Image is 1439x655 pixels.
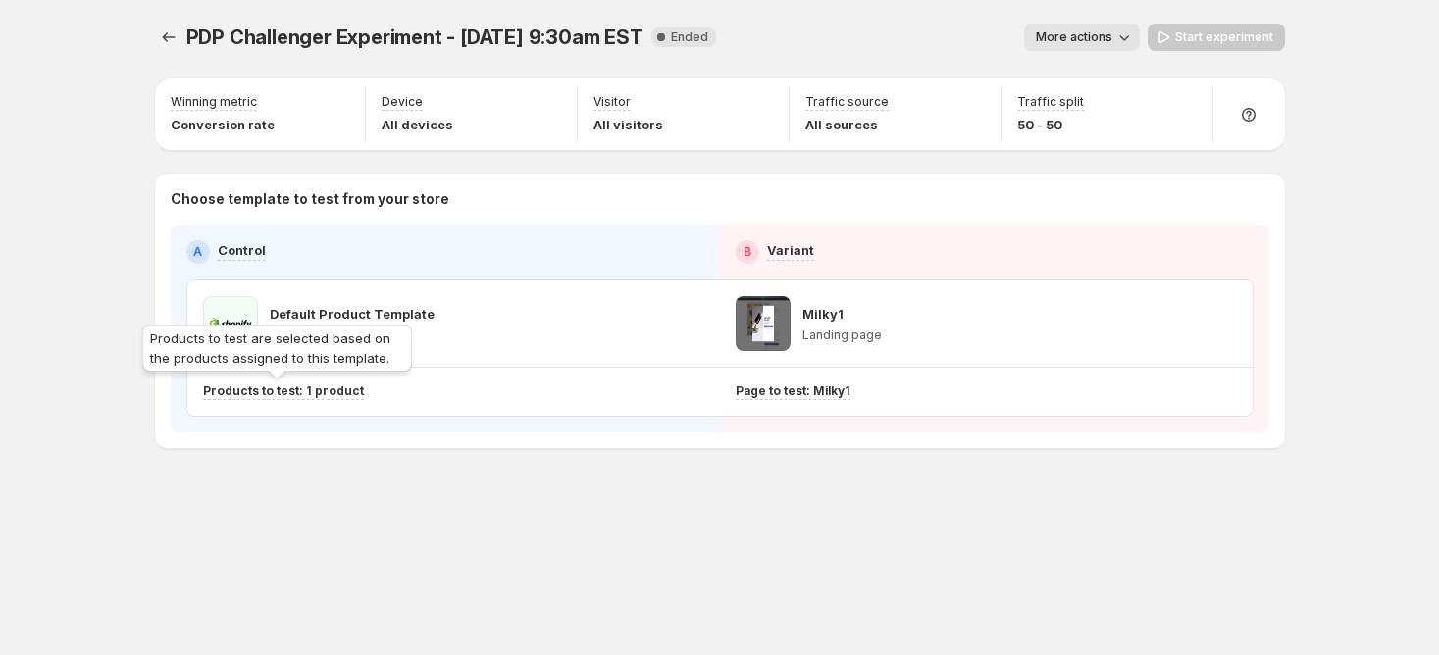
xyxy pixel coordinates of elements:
p: Winning metric [171,94,257,110]
button: Experiments [155,24,182,51]
p: All visitors [593,115,663,134]
p: Page to test: Milky1 [736,383,850,399]
p: Default Product Template [270,304,435,324]
p: Conversion rate [171,115,275,134]
img: Milky1 [736,296,791,351]
p: Products to test: 1 product [203,383,364,399]
p: All sources [805,115,889,134]
span: More actions [1036,29,1112,45]
p: Landing page [802,327,882,343]
p: Control [218,240,266,260]
h2: B [744,244,751,260]
p: Choose template to test from your store [171,189,1269,209]
p: Visitor [593,94,631,110]
button: More actions [1024,24,1140,51]
img: Default Product Template [203,296,258,351]
span: PDP Challenger Experiment - [DATE] 9:30am EST [186,25,643,49]
p: 50 - 50 [1017,115,1084,134]
p: Variant [767,240,814,260]
span: Ended [671,29,708,45]
p: Device [382,94,423,110]
p: All devices [382,115,453,134]
p: Milky1 [802,304,844,324]
p: Traffic split [1017,94,1084,110]
h2: A [193,244,202,260]
p: Traffic source [805,94,889,110]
